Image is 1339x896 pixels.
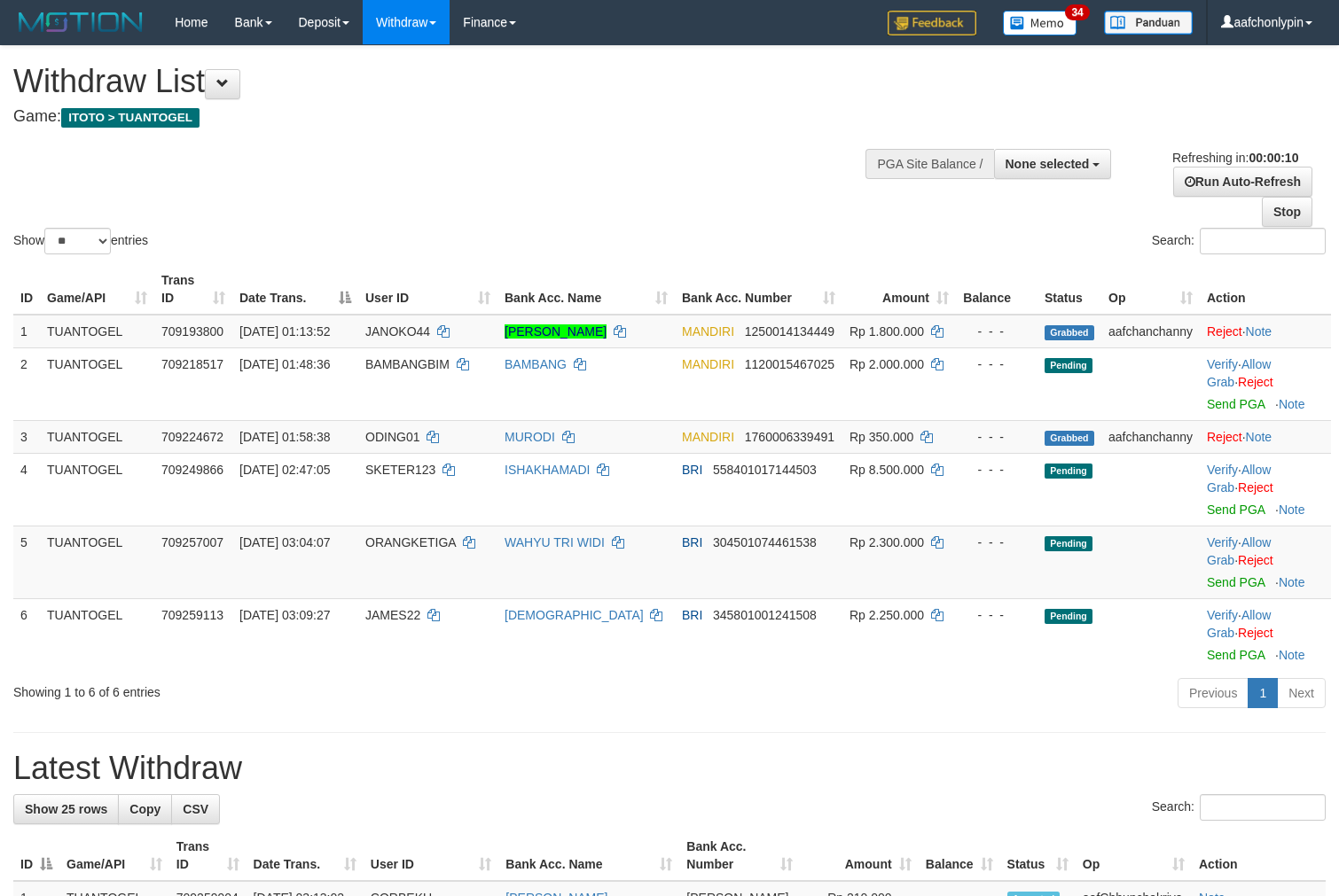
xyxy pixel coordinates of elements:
th: Trans ID: activate to sort column ascending [169,830,247,881]
td: 2 [13,347,40,420]
a: Note [1246,430,1272,444]
a: Show 25 rows [13,794,119,824]
span: BAMBANGBIM [365,357,450,371]
span: MANDIRI [682,357,734,371]
a: Note [1279,503,1305,517]
img: Button%20Memo.svg [1003,11,1077,35]
td: TUANTOGEL [40,315,154,348]
th: ID: activate to sort column descending [13,830,59,881]
span: JANOKO44 [365,324,430,339]
span: [DATE] 02:47:05 [239,463,330,477]
a: Send PGA [1207,397,1265,411]
td: TUANTOGEL [40,526,154,598]
span: 709249866 [161,463,223,477]
th: User ID: activate to sort column ascending [358,264,497,315]
td: aafchanchanny [1101,315,1200,348]
a: Note [1246,324,1272,339]
a: WAHYU TRI WIDI [505,535,605,549]
span: MANDIRI [682,430,734,444]
td: TUANTOGEL [40,420,154,453]
span: 709224672 [161,430,223,444]
span: [DATE] 01:58:38 [239,430,330,444]
a: [DEMOGRAPHIC_DATA] [505,608,644,622]
th: Op: activate to sort column ascending [1101,264,1200,315]
div: - - - [963,428,1030,446]
a: Reject [1238,553,1273,567]
a: Note [1279,648,1305,662]
span: MANDIRI [682,324,734,339]
input: Search: [1200,228,1326,254]
h1: Withdraw List [13,64,875,99]
th: Action [1200,264,1331,315]
input: Search: [1200,794,1326,821]
td: aafchanchanny [1101,420,1200,453]
span: Copy 345801001241508 to clipboard [713,608,817,622]
a: Verify [1207,608,1238,622]
span: None selected [1006,157,1090,171]
a: Reject [1238,480,1273,495]
th: Bank Acc. Name: activate to sort column ascending [497,264,675,315]
a: BAMBANG [505,357,567,371]
a: Note [1279,397,1305,411]
div: - - - [963,461,1030,479]
a: Reject [1207,430,1242,444]
span: Pending [1045,536,1092,551]
a: Run Auto-Refresh [1173,167,1312,197]
th: Status [1038,264,1101,315]
a: Copy [118,794,172,824]
span: Pending [1045,609,1092,624]
div: - - - [963,534,1030,551]
th: Op: activate to sort column ascending [1076,830,1192,881]
span: 709218517 [161,357,223,371]
a: Note [1279,575,1305,589]
th: Status: activate to sort column ascending [1000,830,1076,881]
span: ITOTO > TUANTOGEL [61,108,200,128]
div: - - - [963,323,1030,340]
select: Showentries [44,228,111,254]
span: Refreshing in: [1172,151,1298,165]
th: Balance [956,264,1038,315]
td: TUANTOGEL [40,598,154,671]
span: Copy 558401017144503 to clipboard [713,463,817,477]
td: · · [1200,526,1331,598]
button: None selected [994,149,1112,179]
img: Feedback.jpg [888,11,976,35]
a: Send PGA [1207,503,1265,517]
a: Allow Grab [1207,463,1271,495]
span: Rp 2.300.000 [850,535,924,549]
a: Verify [1207,535,1238,549]
th: Bank Acc. Number: activate to sort column ascending [679,830,800,881]
span: BRI [682,463,702,477]
a: Allow Grab [1207,357,1271,389]
span: · [1207,608,1271,640]
span: Grabbed [1045,431,1094,446]
label: Search: [1152,228,1326,254]
span: Grabbed [1045,325,1094,340]
span: Rp 2.250.000 [850,608,924,622]
td: 3 [13,420,40,453]
span: Rp 350.000 [850,430,913,444]
a: Send PGA [1207,575,1265,589]
span: BRI [682,608,702,622]
span: ODING01 [365,430,419,444]
a: Allow Grab [1207,608,1271,640]
span: ORANGKETIGA [365,535,456,549]
label: Search: [1152,794,1326,821]
span: [DATE] 03:04:07 [239,535,330,549]
div: Showing 1 to 6 of 6 entries [13,676,544,701]
span: 709259113 [161,608,223,622]
a: Allow Grab [1207,535,1271,567]
strong: 00:00:10 [1249,151,1298,165]
th: ID [13,264,40,315]
th: Amount: activate to sort column ascending [800,830,919,881]
span: 709257007 [161,535,223,549]
span: BRI [682,535,702,549]
label: Show entries [13,228,148,254]
div: - - - [963,606,1030,624]
th: Trans ID: activate to sort column ascending [154,264,232,315]
a: Previous [1178,678,1249,708]
span: [DATE] 01:13:52 [239,324,330,339]
span: SKETER123 [365,463,435,477]
img: MOTION_logo.png [13,9,148,35]
th: Bank Acc. Number: activate to sort column ascending [675,264,842,315]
